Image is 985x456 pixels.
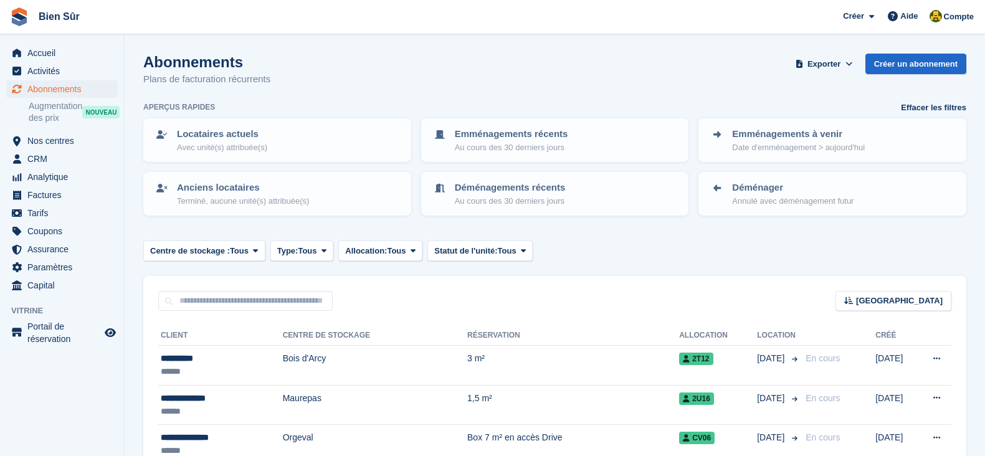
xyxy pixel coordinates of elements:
[901,102,966,114] a: Effacer les filtres
[34,6,85,27] a: Bien Sûr
[807,58,840,70] span: Exporter
[177,181,309,195] p: Anciens locataires
[27,150,102,168] span: CRM
[11,305,124,317] span: Vitrine
[700,173,965,214] a: Déménager Annulé avec déménagement futur
[856,295,943,307] span: [GEOGRAPHIC_DATA]
[679,326,757,346] th: Allocation
[6,44,118,62] a: menu
[283,385,467,425] td: Maurepas
[283,346,467,386] td: Bois d'Arcy
[679,353,713,365] span: 2T12
[422,173,688,214] a: Déménagements récents Au cours des 30 derniers jours
[82,106,120,118] div: NOUVEAU
[338,240,422,261] button: Allocation: Tous
[806,432,840,442] span: En cours
[150,245,230,257] span: Centre de stockage :
[6,320,118,345] a: menu
[158,326,283,346] th: Client
[427,240,533,261] button: Statut de l'unité: Tous
[143,72,270,87] p: Plans de facturation récurrents
[27,168,102,186] span: Analytique
[387,245,406,257] span: Tous
[679,432,715,444] span: CV06
[422,120,688,161] a: Emménagements récents Au cours des 30 derniers jours
[455,195,566,207] p: Au cours des 30 derniers jours
[757,431,787,444] span: [DATE]
[145,120,410,161] a: Locataires actuels Avec unité(s) attribuée(s)
[27,222,102,240] span: Coupons
[29,100,118,125] a: Augmentation des prix NOUVEAU
[467,346,679,386] td: 3 m²
[27,240,102,258] span: Assurance
[143,240,265,261] button: Centre de stockage : Tous
[455,141,568,154] p: Au cours des 30 derniers jours
[6,240,118,258] a: menu
[145,173,410,214] a: Anciens locataires Terminé, aucune unité(s) attribuée(s)
[143,54,270,70] h1: Abonnements
[434,245,497,257] span: Statut de l'unité:
[27,132,102,150] span: Nos centres
[498,245,516,257] span: Tous
[732,127,865,141] p: Emménagements à venir
[930,10,942,22] img: Fatima Kelaaoui
[177,141,267,154] p: Avec unité(s) attribuée(s)
[944,11,974,23] span: Compte
[270,240,334,261] button: Type: Tous
[27,186,102,204] span: Factures
[345,245,387,257] span: Allocation:
[757,352,787,365] span: [DATE]
[467,385,679,425] td: 1,5 m²
[757,326,801,346] th: Location
[29,100,82,124] span: Augmentation des prix
[843,10,864,22] span: Créer
[6,204,118,222] a: menu
[277,245,298,257] span: Type:
[732,141,865,154] p: Date d'emménagement > aujourd'hui
[793,54,855,74] button: Exporter
[6,150,118,168] a: menu
[732,195,854,207] p: Annulé avec déménagement futur
[27,80,102,98] span: Abonnements
[6,186,118,204] a: menu
[177,127,267,141] p: Locataires actuels
[875,346,914,386] td: [DATE]
[27,320,102,345] span: Portail de réservation
[27,259,102,276] span: Paramètres
[679,392,714,405] span: 2U16
[27,277,102,294] span: Capital
[875,326,914,346] th: Créé
[6,62,118,80] a: menu
[806,393,840,403] span: En cours
[177,195,309,207] p: Terminé, aucune unité(s) attribuée(s)
[467,326,679,346] th: Réservation
[10,7,29,26] img: stora-icon-8386f47178a22dfd0bd8f6a31ec36ba5ce8667c1dd55bd0f319d3a0aa187defe.svg
[230,245,249,257] span: Tous
[455,181,566,195] p: Déménagements récents
[757,392,787,405] span: [DATE]
[6,132,118,150] a: menu
[27,62,102,80] span: Activités
[6,222,118,240] a: menu
[455,127,568,141] p: Emménagements récents
[143,102,215,113] h6: Aperçus rapides
[283,326,467,346] th: Centre de stockage
[27,44,102,62] span: Accueil
[900,10,918,22] span: Aide
[298,245,316,257] span: Tous
[732,181,854,195] p: Déménager
[103,325,118,340] a: Boutique d'aperçu
[875,385,914,425] td: [DATE]
[6,80,118,98] a: menu
[700,120,965,161] a: Emménagements à venir Date d'emménagement > aujourd'hui
[27,204,102,222] span: Tarifs
[6,277,118,294] a: menu
[865,54,966,74] a: Créer un abonnement
[6,168,118,186] a: menu
[806,353,840,363] span: En cours
[6,259,118,276] a: menu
